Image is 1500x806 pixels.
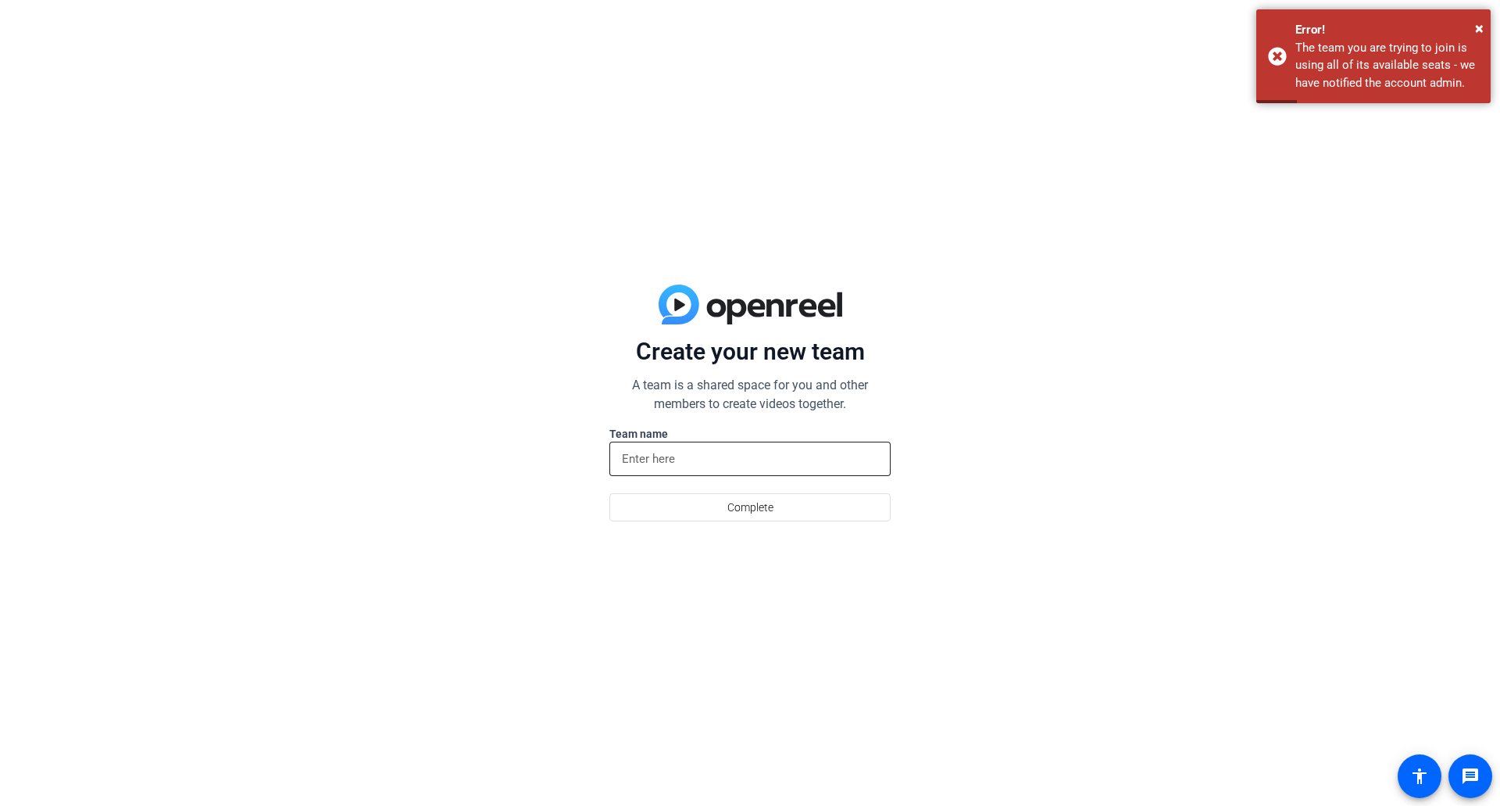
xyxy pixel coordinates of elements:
input: Enter here [622,450,878,468]
button: Close [1475,16,1484,40]
p: Create your new team [609,337,891,367]
button: Complete [609,493,891,521]
p: A team is a shared space for you and other members to create videos together. [609,376,891,414]
span: Complete [727,493,773,522]
label: Team name [609,426,891,442]
div: Error! [1295,21,1479,39]
mat-icon: message [1461,767,1480,786]
mat-icon: accessibility [1410,767,1429,786]
img: blue-gradient.svg [659,285,842,325]
div: The team you are trying to join is using all of its available seats - we have notified the accoun... [1295,39,1479,92]
span: × [1475,19,1484,38]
